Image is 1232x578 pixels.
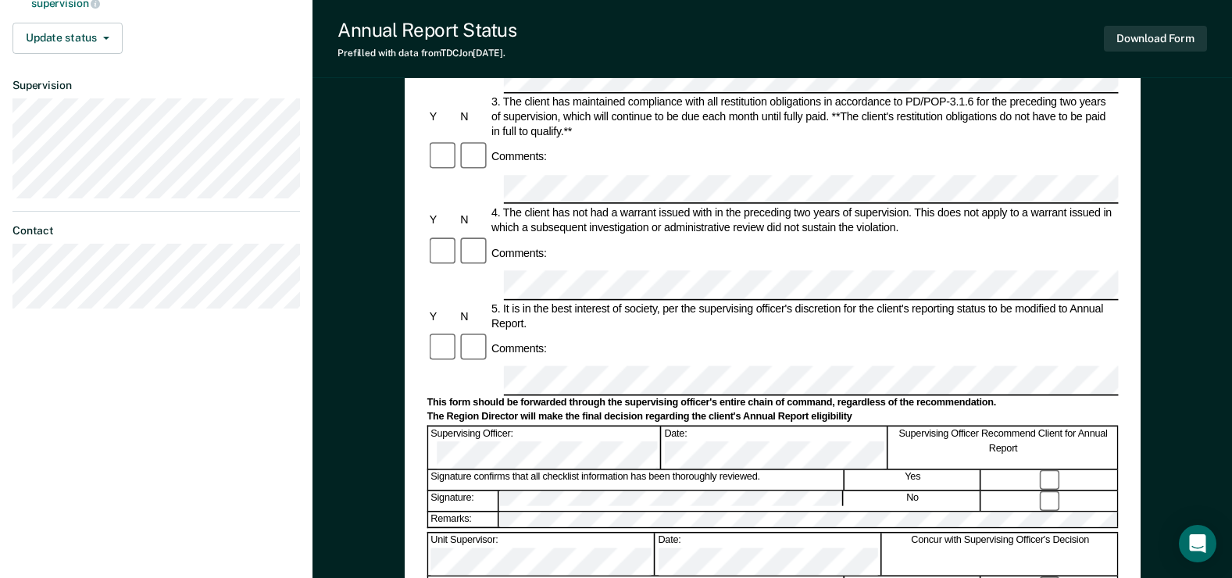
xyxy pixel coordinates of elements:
[662,426,888,469] div: Date:
[458,109,489,124] div: N
[1104,26,1207,52] button: Download Form
[428,512,499,527] div: Remarks:
[489,245,549,260] div: Comments:
[12,224,300,237] dt: Contact
[428,470,844,490] div: Signature confirms that all checklist information has been thoroughly reviewed.
[12,23,123,54] button: Update status
[655,533,882,575] div: Date:
[427,309,458,323] div: Y
[458,212,489,227] div: N
[889,426,1118,469] div: Supervising Officer Recommend Client for Annual Report
[12,79,300,92] dt: Supervision
[337,48,516,59] div: Prefilled with data from TDCJ on [DATE] .
[845,470,981,490] div: Yes
[489,95,1119,139] div: 3. The client has maintained compliance with all restitution obligations in accordance to PD/POP-...
[489,205,1119,235] div: 4. The client has not had a warrant issued with in the preceding two years of supervision. This d...
[458,309,489,323] div: N
[883,533,1118,575] div: Concur with Supervising Officer's Decision
[489,149,549,164] div: Comments:
[1179,525,1216,562] div: Open Intercom Messenger
[427,212,458,227] div: Y
[845,491,980,510] div: No
[427,397,1118,409] div: This form should be forwarded through the supervising officer's entire chain of command, regardle...
[427,109,458,124] div: Y
[428,491,498,510] div: Signature:
[428,426,660,469] div: Supervising Officer:
[489,341,549,356] div: Comments:
[427,411,1118,423] div: The Region Director will make the final decision regarding the client's Annual Report eligibility
[337,19,516,41] div: Annual Report Status
[489,301,1119,330] div: 5. It is in the best interest of society, per the supervising officer's discretion for the client...
[428,533,655,575] div: Unit Supervisor:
